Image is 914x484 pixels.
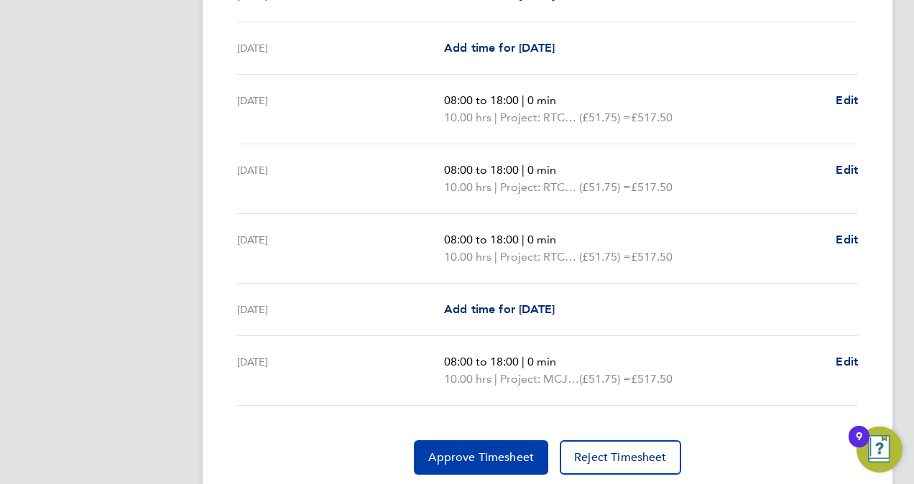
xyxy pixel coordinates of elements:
span: | [522,233,525,246]
a: Edit [836,92,858,109]
a: Edit [836,162,858,179]
span: 08:00 to 18:00 [444,163,519,177]
a: Add time for [DATE] [444,39,555,57]
div: [DATE] [237,231,444,266]
span: £517.50 [631,250,673,264]
span: Project: MCJRS1 - RTCP0063 - MCJ Reinstatement Survey '24 [500,371,579,388]
span: 0 min [527,355,556,368]
span: £517.50 [631,372,673,386]
a: Edit [836,353,858,371]
span: 08:00 to 18:00 [444,93,519,107]
span: | [522,163,525,177]
span: 08:00 to 18:00 [444,233,519,246]
span: Edit [836,163,858,177]
span: | [494,250,497,264]
button: Reject Timesheet [560,440,681,475]
span: Project: RTCP0063 WHTS1PSM - [GEOGRAPHIC_DATA] [500,109,579,126]
a: Add time for [DATE] [444,301,555,318]
span: 10.00 hrs [444,111,491,124]
span: Edit [836,355,858,368]
span: £517.50 [631,180,673,194]
span: 10.00 hrs [444,250,491,264]
span: | [494,111,497,124]
div: [DATE] [237,92,444,126]
span: Reject Timesheet [574,450,667,465]
span: | [522,93,525,107]
button: Open Resource Center, 9 new notifications [857,427,903,473]
span: 0 min [527,163,556,177]
div: 9 [856,437,862,455]
span: 0 min [527,233,556,246]
span: 10.00 hrs [444,372,491,386]
div: [DATE] [237,353,444,388]
span: 10.00 hrs [444,180,491,194]
span: 08:00 to 18:00 [444,355,519,368]
span: Edit [836,233,858,246]
span: Approve Timesheet [428,450,534,465]
span: | [494,372,497,386]
button: Approve Timesheet [414,440,548,475]
span: Project: RTCP0063 WHTS1PSM - [GEOGRAPHIC_DATA] [500,179,579,196]
span: Project: RTCP0063 WHTS1PSM - [GEOGRAPHIC_DATA] [500,248,579,266]
span: Add time for [DATE] [444,41,555,55]
span: (£51.75) = [579,180,631,194]
span: (£51.75) = [579,372,631,386]
span: 0 min [527,93,556,107]
span: Edit [836,93,858,107]
div: [DATE] [237,301,444,318]
span: £517.50 [631,111,673,124]
a: Edit [836,231,858,248]
div: [DATE] [237,162,444,196]
span: (£51.75) = [579,250,631,264]
div: [DATE] [237,39,444,57]
span: | [522,355,525,368]
span: | [494,180,497,194]
span: Add time for [DATE] [444,302,555,316]
span: (£51.75) = [579,111,631,124]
